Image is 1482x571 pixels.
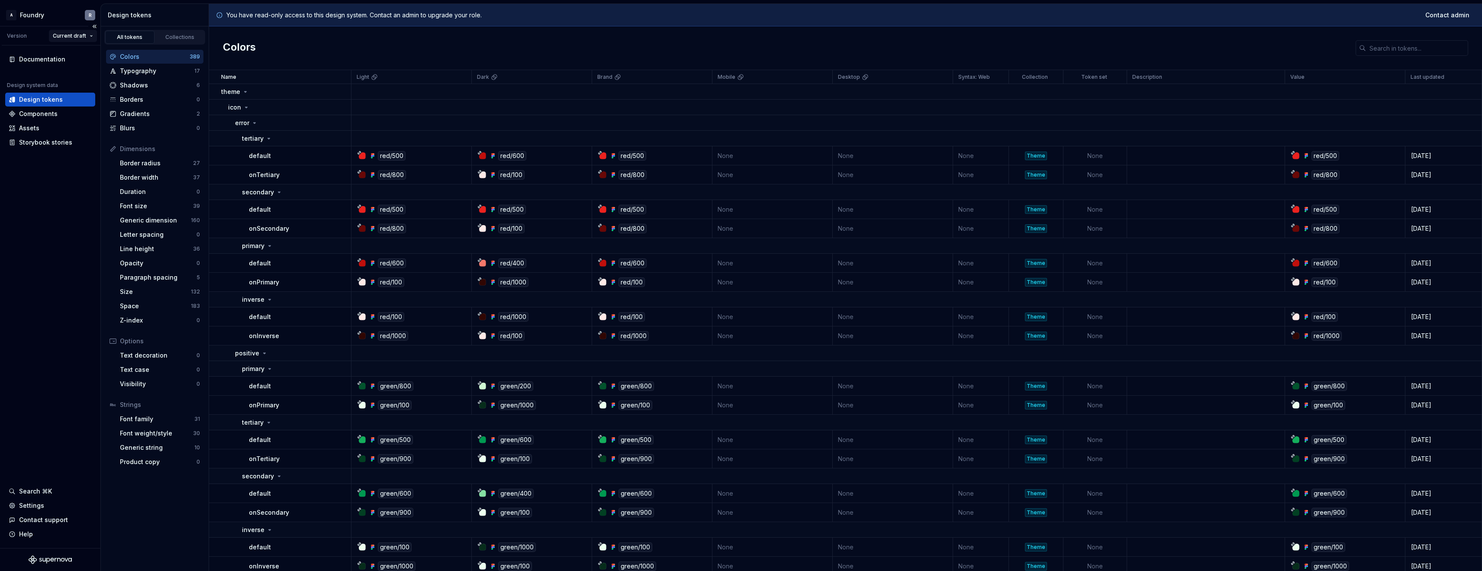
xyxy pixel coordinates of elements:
div: red/800 [1311,170,1340,180]
a: Generic string10 [116,441,203,455]
div: green/900 [1311,454,1347,464]
svg: Supernova Logo [29,555,72,564]
td: None [712,254,833,273]
input: Search in tokens... [1366,40,1468,56]
p: tertiary [242,418,264,427]
div: A [6,10,16,20]
div: green/900 [619,508,654,517]
div: 0 [197,231,200,238]
button: Current draft [49,30,97,42]
td: None [953,307,1009,326]
div: red/800 [378,170,406,180]
a: Gradients2 [106,107,203,121]
p: onPrimary [249,278,279,287]
p: Brand [597,74,612,81]
a: Font family31 [116,412,203,426]
div: 183 [191,303,200,310]
div: [DATE] [1406,489,1481,498]
p: error [235,119,249,127]
div: Font size [120,202,193,210]
div: Theme [1025,455,1047,463]
div: Blurs [120,124,197,132]
td: None [712,219,833,238]
div: 30 [193,430,200,437]
div: 0 [197,96,200,103]
p: theme [221,87,240,96]
div: green/100 [498,454,532,464]
a: Font weight/style30 [116,426,203,440]
div: green/1000 [498,400,536,410]
div: 0 [197,381,200,387]
a: Visibility0 [116,377,203,391]
div: [DATE] [1406,171,1481,179]
td: None [1063,430,1127,449]
div: Components [19,110,58,118]
td: None [953,430,1009,449]
div: green/600 [498,435,534,445]
div: green/900 [378,508,413,517]
div: red/100 [378,312,404,322]
div: [DATE] [1406,436,1481,444]
p: inverse [242,526,264,534]
div: Theme [1025,152,1047,160]
div: green/900 [378,454,413,464]
td: None [953,146,1009,165]
div: 0 [197,188,200,195]
td: None [1063,165,1127,184]
div: red/1000 [619,331,649,341]
div: Dimensions [120,145,200,153]
div: Design system data [7,82,58,89]
div: Text case [120,365,197,374]
div: red/100 [619,277,645,287]
div: Space [120,302,191,310]
div: green/600 [378,489,413,498]
p: Syntax: Web [958,74,990,81]
td: None [953,219,1009,238]
td: None [712,200,833,219]
a: Documentation [5,52,95,66]
div: Theme [1025,332,1047,340]
div: All tokens [108,34,151,41]
div: Assets [19,124,39,132]
div: red/100 [1311,312,1338,322]
a: Typography17 [106,64,203,78]
div: 389 [190,53,200,60]
button: Collapse sidebar [88,20,100,32]
div: 36 [193,245,200,252]
div: Help [19,530,33,539]
a: Product copy0 [116,455,203,469]
div: Collections [158,34,202,41]
td: None [953,273,1009,292]
div: Theme [1025,382,1047,390]
div: red/800 [378,224,406,233]
div: Contact support [19,516,68,524]
td: None [833,396,953,415]
p: default [249,259,271,268]
td: None [712,165,833,184]
td: None [1063,538,1127,557]
div: [DATE] [1406,455,1481,463]
p: Mobile [718,74,735,81]
div: red/600 [1311,258,1340,268]
div: green/600 [619,489,654,498]
div: Version [7,32,27,39]
a: Generic dimension160 [116,213,203,227]
td: None [953,326,1009,345]
td: None [953,200,1009,219]
div: green/500 [378,435,413,445]
div: green/500 [1311,435,1347,445]
div: Theme [1025,205,1047,214]
div: Theme [1025,401,1047,410]
a: Paragraph spacing5 [116,271,203,284]
div: red/1000 [1311,331,1342,341]
p: default [249,152,271,160]
div: Design tokens [19,95,63,104]
div: Font family [120,415,194,423]
div: Design tokens [108,11,205,19]
div: [DATE] [1406,401,1481,410]
div: Letter spacing [120,230,197,239]
div: red/100 [378,277,404,287]
a: Border width37 [116,171,203,184]
div: red/500 [619,151,646,161]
